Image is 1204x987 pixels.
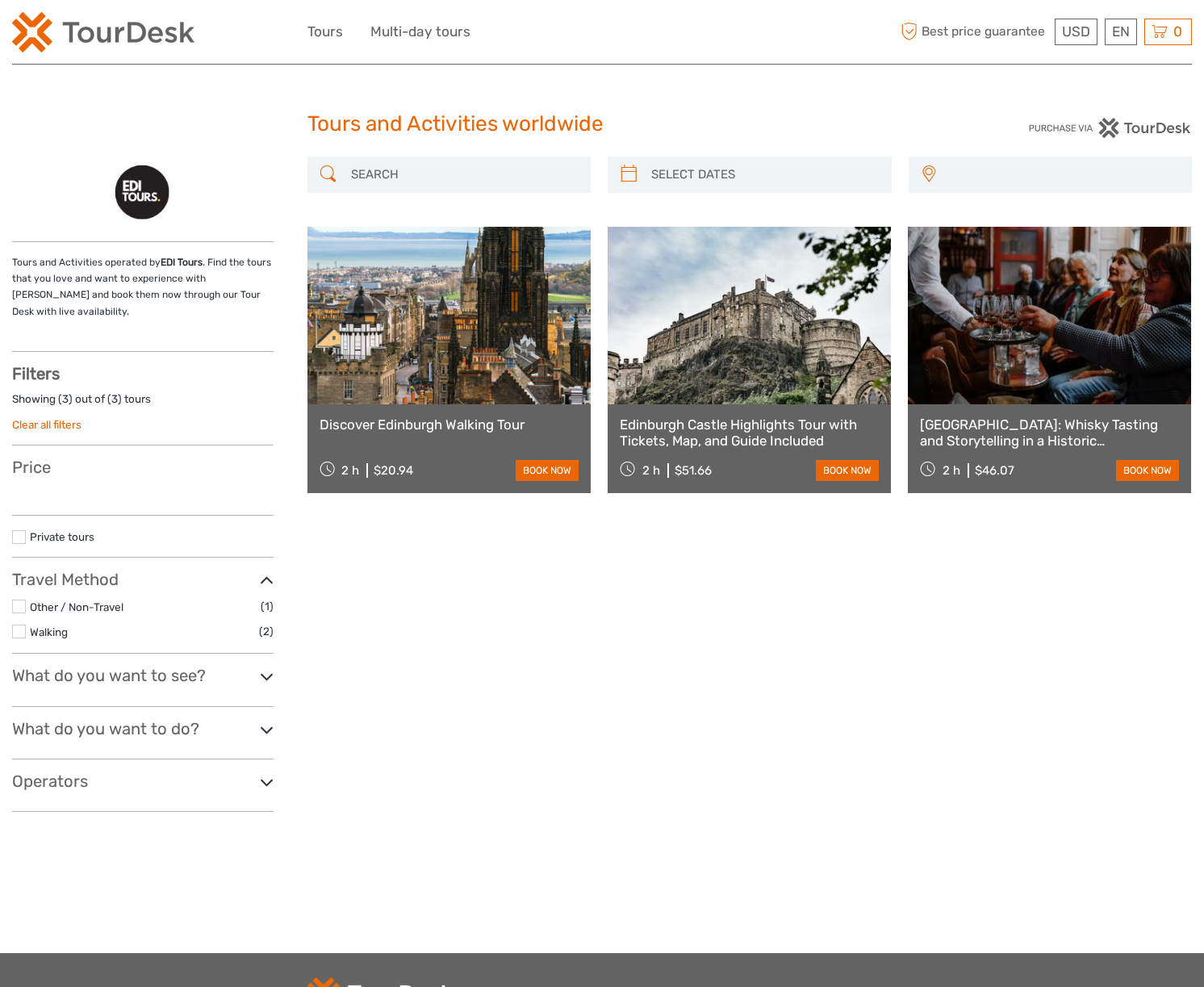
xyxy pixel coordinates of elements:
[12,418,82,431] a: Clear all filters
[12,458,274,477] h3: Price
[307,20,343,44] a: Tours
[12,719,274,738] h3: What do you want to do?
[374,463,413,478] div: $20.94
[1028,118,1192,138] img: PurchaseViaTourDesk.png
[12,391,274,416] div: Showing ( ) out of ( ) tours
[12,364,60,383] strong: Filters
[645,161,884,189] input: SELECT DATES
[816,460,879,481] a: book now
[620,416,879,450] a: Edinburgh Castle Highlights Tour with Tickets, Map, and Guide Included
[30,530,94,543] a: Private tours
[103,157,182,229] img: 327-14_logo_thumbnail.jpg
[259,622,274,641] span: (2)
[370,20,470,44] a: Multi-day tours
[30,600,123,613] a: Other / Non-Travel
[516,460,579,481] a: book now
[897,19,1051,45] span: Best price guarantee
[341,463,359,478] span: 2 h
[111,391,118,407] label: 3
[261,597,274,616] span: (1)
[12,570,274,589] h3: Travel Method
[62,391,69,407] label: 3
[675,463,712,478] div: $51.66
[943,463,960,478] span: 2 h
[12,666,274,685] h3: What do you want to see?
[30,625,68,638] a: Walking
[920,416,1179,450] a: [GEOGRAPHIC_DATA]: Whisky Tasting and Storytelling in a Historic [GEOGRAPHIC_DATA]
[1171,23,1185,40] span: 0
[1062,23,1090,40] span: USD
[12,254,274,320] p: Tours and Activities operated by . Find the tours that you love and want to experience with [PERS...
[12,12,194,52] img: 2254-3441b4b5-4e5f-4d00-b396-31f1d84a6ebf_logo_small.png
[642,463,660,478] span: 2 h
[161,257,203,268] strong: EDI Tours
[1116,460,1179,481] a: book now
[12,772,274,791] h3: Operators
[1105,19,1137,45] div: EN
[345,161,583,189] input: SEARCH
[307,111,897,137] h1: Tours and Activities worldwide
[975,463,1014,478] div: $46.07
[320,416,579,433] a: Discover Edinburgh Walking Tour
